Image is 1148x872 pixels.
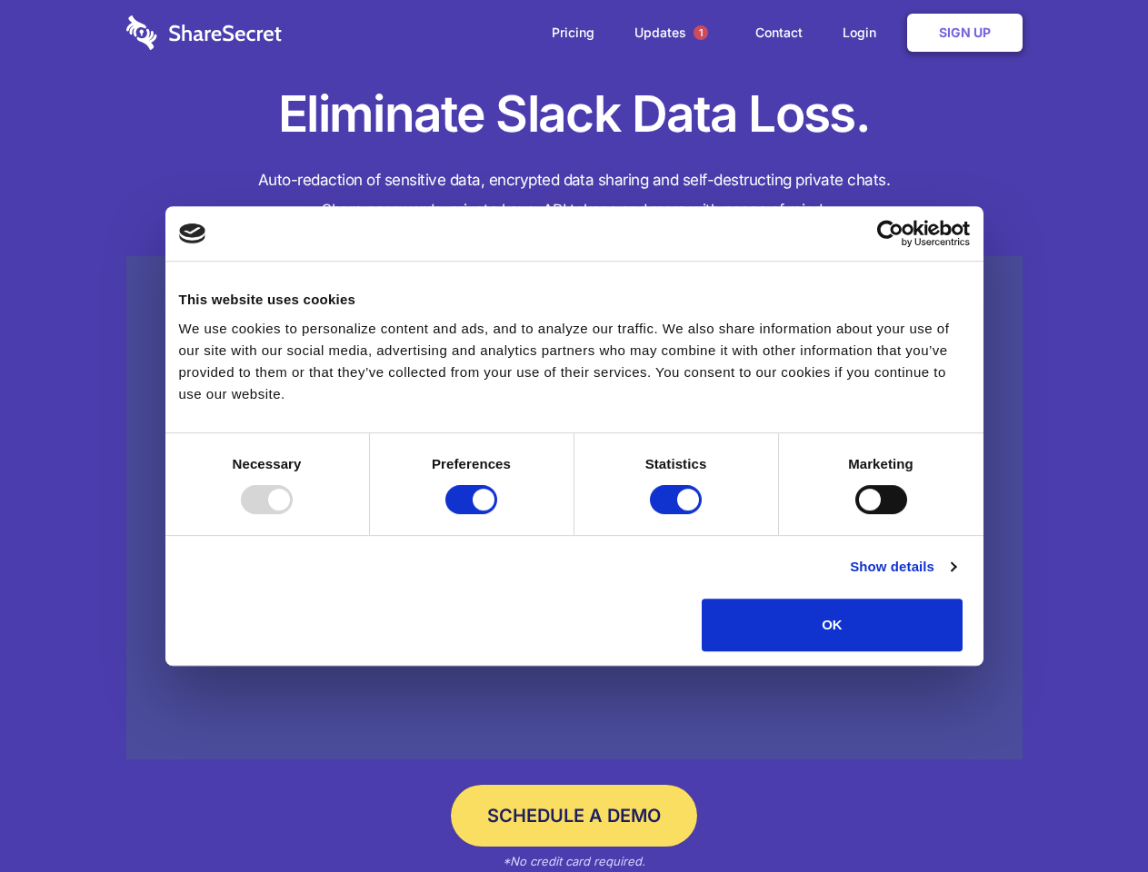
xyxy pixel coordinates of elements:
a: Usercentrics Cookiebot - opens in a new window [811,220,970,247]
a: Pricing [534,5,613,61]
img: logo-wordmark-white-trans-d4663122ce5f474addd5e946df7df03e33cb6a1c49d2221995e7729f52c070b2.svg [126,15,282,50]
a: Sign Up [907,14,1023,52]
img: logo [179,223,206,243]
button: OK [702,599,963,651]
h1: Eliminate Slack Data Loss. [126,82,1023,147]
h4: Auto-redaction of sensitive data, encrypted data sharing and self-destructing private chats. Shar... [126,165,1023,225]
a: Wistia video thumbnail [126,256,1023,760]
strong: Statistics [645,456,707,471]
span: 1 [694,25,708,40]
div: This website uses cookies [179,289,970,311]
strong: Marketing [848,456,913,471]
a: Login [824,5,903,61]
strong: Preferences [432,456,511,471]
div: We use cookies to personalize content and ads, and to analyze our traffic. We also share informat... [179,318,970,405]
strong: Necessary [233,456,302,471]
em: *No credit card required. [503,854,645,868]
a: Contact [737,5,821,61]
a: Schedule a Demo [451,785,697,847]
a: Show details [850,556,955,578]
